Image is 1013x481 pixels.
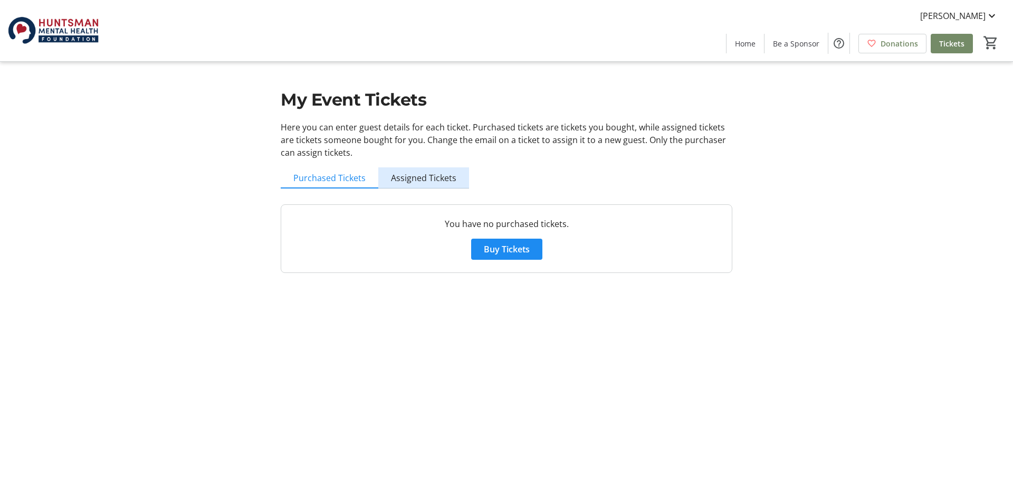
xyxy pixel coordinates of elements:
[773,38,819,49] span: Be a Sponsor
[293,174,366,182] span: Purchased Tickets
[391,174,456,182] span: Assigned Tickets
[931,34,973,53] a: Tickets
[828,33,849,54] button: Help
[858,34,926,53] a: Donations
[484,243,530,256] span: Buy Tickets
[939,38,964,49] span: Tickets
[294,218,719,230] p: You have no purchased tickets.
[920,10,986,22] span: [PERSON_NAME]
[281,87,732,112] h1: My Event Tickets
[881,38,918,49] span: Donations
[735,38,756,49] span: Home
[471,239,542,260] button: Buy Tickets
[281,121,732,159] p: Here you can enter guest details for each ticket. Purchased tickets are tickets you bought, while...
[981,33,1000,52] button: Cart
[727,34,764,53] a: Home
[764,34,828,53] a: Be a Sponsor
[6,4,100,57] img: Huntsman Mental Health Foundation's Logo
[912,7,1007,24] button: [PERSON_NAME]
